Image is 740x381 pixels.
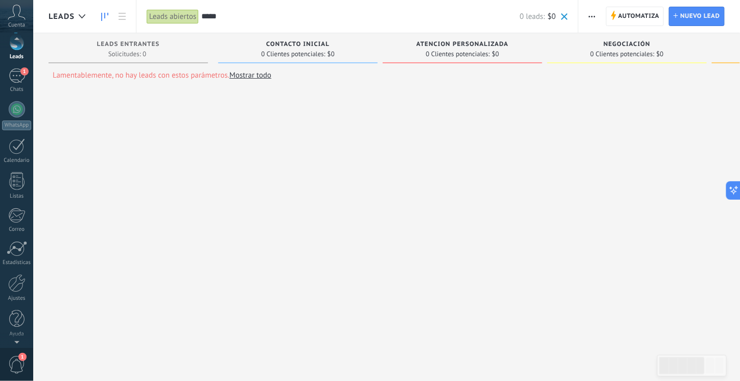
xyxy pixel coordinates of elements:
[223,41,373,50] div: Contacto inicial
[8,22,25,29] span: Cuenta
[657,51,664,57] span: $0
[606,7,664,26] a: Automatiza
[669,7,725,26] a: Nuevo lead
[113,7,131,27] a: Lista
[604,41,651,48] span: Negociación
[585,7,599,26] button: Más
[2,259,32,266] div: Estadísticas
[18,353,27,361] span: 1
[261,51,325,57] span: 0 Clientes potenciales:
[548,12,556,21] span: $0
[680,7,720,26] span: Nuevo lead
[229,70,271,80] a: Mostrar todo
[54,41,203,50] div: Leads Entrantes
[388,41,537,50] div: Atencion Personalizada
[2,157,32,164] div: Calendario
[2,331,32,338] div: Ayuda
[97,41,160,48] span: Leads Entrantes
[2,54,32,60] div: Leads
[147,9,199,24] div: Leads abiertos
[2,193,32,200] div: Listas
[108,51,146,57] span: Solicitudes: 0
[2,121,31,130] div: WhatsApp
[492,51,499,57] span: $0
[520,12,545,21] span: 0 leads:
[53,70,271,80] p: Lamentablemente, no hay leads con estos parámetros.
[20,67,29,76] span: 1
[417,41,508,48] span: Atencion Personalizada
[328,51,335,57] span: $0
[618,7,660,26] span: Automatiza
[49,12,75,21] span: Leads
[590,51,654,57] span: 0 Clientes potenciales:
[2,226,32,233] div: Correo
[426,51,490,57] span: 0 Clientes potenciales:
[2,86,32,93] div: Chats
[266,41,330,48] span: Contacto inicial
[96,7,113,27] a: Leads
[2,295,32,302] div: Ajustes
[552,41,702,50] div: Negociación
